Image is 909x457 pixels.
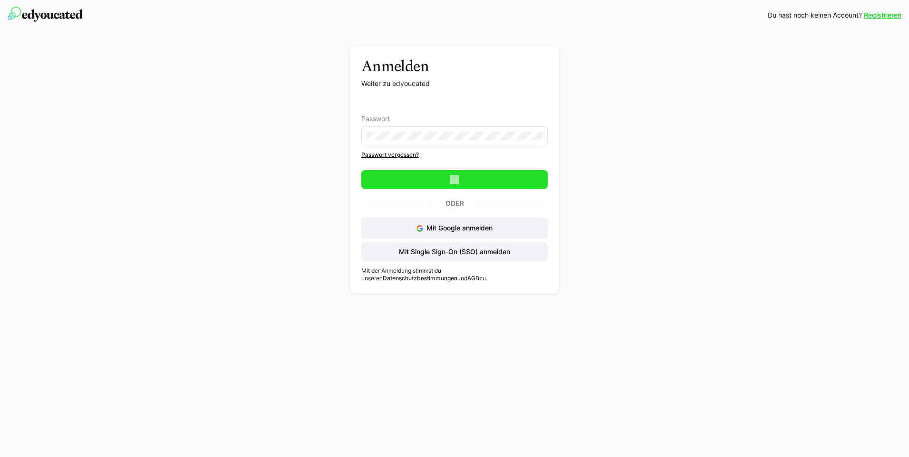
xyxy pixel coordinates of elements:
[361,79,548,88] p: Weiter zu edyoucated
[8,7,83,22] img: edyoucated
[426,224,493,232] span: Mit Google anmelden
[361,57,548,75] h3: Anmelden
[383,275,457,282] a: Datenschutzbestimmungen
[431,197,478,210] p: Oder
[397,247,512,257] span: Mit Single Sign-On (SSO) anmelden
[361,242,548,261] button: Mit Single Sign-On (SSO) anmelden
[467,275,479,282] a: AGB
[361,115,390,123] span: Passwort
[864,10,901,20] a: Registrieren
[768,10,862,20] span: Du hast noch keinen Account?
[361,267,548,282] p: Mit der Anmeldung stimmst du unseren und zu.
[361,218,548,238] button: Mit Google anmelden
[361,151,548,159] a: Passwort vergessen?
